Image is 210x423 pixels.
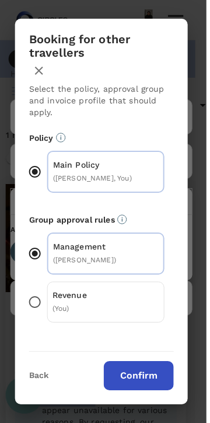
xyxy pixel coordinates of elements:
[57,159,162,171] p: Main Policy
[56,304,73,313] span: ( You )
[33,214,177,226] p: Group approval rules
[60,133,69,143] svg: Booking restrictions are based on the selected travel policy.
[33,371,52,380] button: Back
[57,256,120,264] span: ( [PERSON_NAME] )
[33,83,177,118] p: Select the policy, approval group and invoice profile that should apply.
[107,361,177,390] button: Confirm
[33,132,177,144] p: Policy
[57,174,135,182] span: ( [PERSON_NAME], You )
[57,241,162,252] p: Management
[33,33,177,60] h3: Booking for other travellers
[121,214,131,224] svg: Default approvers or custom approval rules (if available) are based on the user group.
[56,289,163,301] p: Revenue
